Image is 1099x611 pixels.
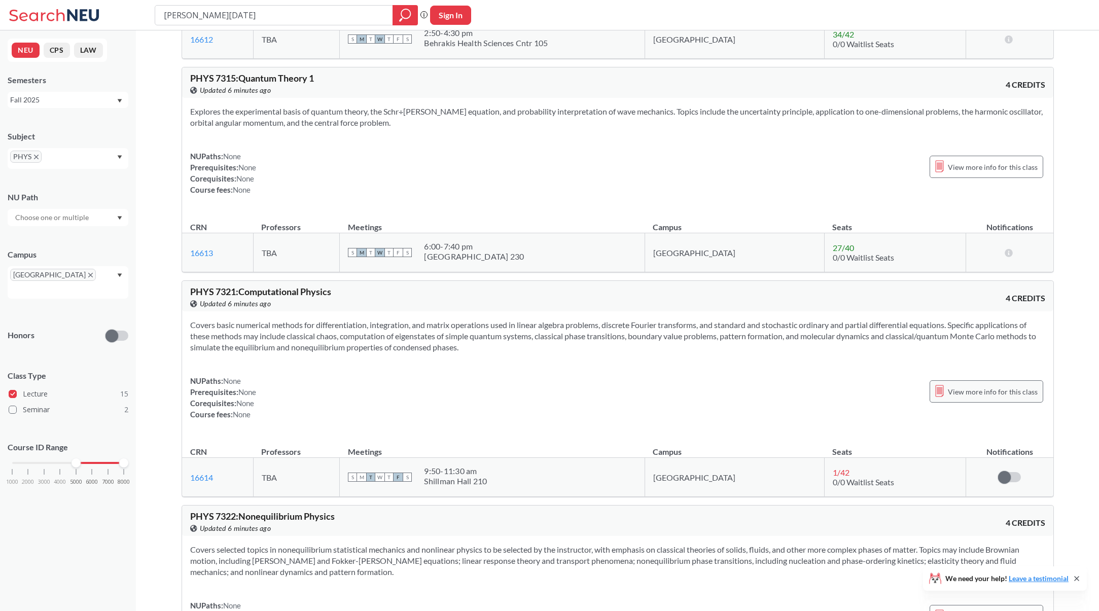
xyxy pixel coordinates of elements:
[117,273,122,277] svg: Dropdown arrow
[8,330,34,341] p: Honors
[1009,574,1069,583] a: Leave a testimonial
[645,233,824,272] td: [GEOGRAPHIC_DATA]
[8,148,128,169] div: PHYSX to remove pillDropdown arrow
[238,387,257,397] span: None
[200,523,271,534] span: Updated 6 minutes ago
[424,38,548,48] div: Behrakis Health Sciences Cntr 105
[117,99,122,103] svg: Dropdown arrow
[190,511,335,522] span: PHYS 7322 : Nonequilibrium Physics
[357,248,366,257] span: M
[10,211,95,224] input: Choose one or multiple
[8,75,128,86] div: Semesters
[424,476,487,486] div: Shillman Hall 210
[190,222,207,233] div: CRN
[348,34,357,44] span: S
[424,28,548,38] div: 2:50 - 4:30 pm
[190,106,1045,128] section: Explores the experimental basis of quantum theory, the Schr÷[PERSON_NAME] equation, and probabili...
[375,248,384,257] span: W
[645,436,824,458] th: Campus
[44,43,70,58] button: CPS
[833,253,894,262] span: 0/0 Waitlist Seats
[384,248,394,257] span: T
[8,370,128,381] span: Class Type
[6,479,18,485] span: 1000
[253,211,340,233] th: Professors
[833,29,854,39] span: 34 / 42
[966,211,1053,233] th: Notifications
[394,473,403,482] span: F
[645,211,824,233] th: Campus
[424,241,524,251] div: 6:00 - 7:40 pm
[348,473,357,482] span: S
[223,376,241,385] span: None
[645,458,824,497] td: [GEOGRAPHIC_DATA]
[833,477,894,487] span: 0/0 Waitlist Seats
[34,155,39,159] svg: X to remove pill
[10,94,116,105] div: Fall 2025
[403,248,412,257] span: S
[966,436,1053,458] th: Notifications
[833,243,854,253] span: 27 / 40
[10,151,42,163] span: PHYSX to remove pill
[190,473,213,482] a: 16614
[86,479,98,485] span: 6000
[9,387,128,401] label: Lecture
[8,192,128,203] div: NU Path
[200,298,271,309] span: Updated 6 minutes ago
[366,473,375,482] span: T
[253,20,340,59] td: TBA
[8,249,128,260] div: Campus
[190,151,257,195] div: NUPaths: Prerequisites: Corequisites: Course fees:
[9,403,128,416] label: Seminar
[190,286,331,297] span: PHYS 7321 : Computational Physics
[253,233,340,272] td: TBA
[236,399,255,408] span: None
[430,6,471,25] button: Sign In
[163,7,385,24] input: Class, professor, course number, "phrase"
[348,248,357,257] span: S
[357,473,366,482] span: M
[117,155,122,159] svg: Dropdown arrow
[424,466,487,476] div: 9:50 - 11:30 am
[424,251,524,262] div: [GEOGRAPHIC_DATA] 230
[200,85,271,96] span: Updated 6 minutes ago
[403,473,412,482] span: S
[8,442,128,453] p: Course ID Range
[403,34,412,44] span: S
[824,211,966,233] th: Seats
[1006,517,1045,528] span: 4 CREDITS
[117,216,122,220] svg: Dropdown arrow
[233,185,251,194] span: None
[399,8,411,22] svg: magnifying glass
[394,34,403,44] span: F
[74,43,103,58] button: LAW
[366,248,375,257] span: T
[120,388,128,400] span: 15
[394,248,403,257] span: F
[833,39,894,49] span: 0/0 Waitlist Seats
[190,544,1045,578] section: Covers selected topics in nonequilibrium statistical mechanics and nonlinear physics to be select...
[88,273,93,277] svg: X to remove pill
[236,174,255,183] span: None
[190,248,213,258] a: 16613
[357,34,366,44] span: M
[10,269,96,281] span: [GEOGRAPHIC_DATA]X to remove pill
[253,458,340,497] td: TBA
[1006,79,1045,90] span: 4 CREDITS
[8,266,128,299] div: [GEOGRAPHIC_DATA]X to remove pillDropdown arrow
[38,479,50,485] span: 3000
[253,436,340,458] th: Professors
[340,436,645,458] th: Meetings
[384,473,394,482] span: T
[190,73,314,84] span: PHYS 7315 : Quantum Theory 1
[233,410,251,419] span: None
[223,152,241,161] span: None
[12,43,40,58] button: NEU
[70,479,82,485] span: 5000
[340,211,645,233] th: Meetings
[8,131,128,142] div: Subject
[190,34,213,44] a: 16612
[190,375,257,420] div: NUPaths: Prerequisites: Corequisites: Course fees:
[945,575,1069,582] span: We need your help!
[366,34,375,44] span: T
